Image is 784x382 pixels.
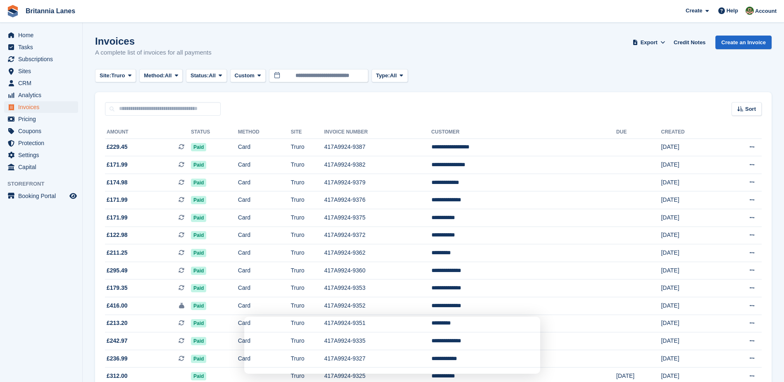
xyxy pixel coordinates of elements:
span: Storefront [7,180,82,188]
button: Site: Truro [95,69,136,83]
iframe: Survey by David from Stora [244,317,540,374]
span: £242.97 [107,337,128,345]
td: [DATE] [661,174,719,191]
a: Britannia Lanes [22,4,79,18]
button: Type: All [372,69,408,83]
button: Custom [230,69,266,83]
span: Capital [18,161,68,173]
td: [DATE] [661,156,719,174]
td: Truro [291,315,324,332]
th: Site [291,126,324,139]
a: menu [4,101,78,113]
a: Credit Notes [670,36,709,49]
span: Paid [191,214,206,222]
button: Method: All [139,69,183,83]
td: [DATE] [661,227,719,244]
span: All [209,72,216,80]
span: Paid [191,249,206,257]
h1: Invoices [95,36,212,47]
td: [DATE] [661,244,719,262]
span: £416.00 [107,301,128,310]
span: £236.99 [107,354,128,363]
span: Paid [191,196,206,204]
span: Type: [376,72,390,80]
span: Status: [191,72,209,80]
a: menu [4,65,78,77]
span: Sites [18,65,68,77]
span: Pricing [18,113,68,125]
td: Truro [291,297,324,315]
span: Paid [191,231,206,239]
th: Method [238,126,291,139]
span: CRM [18,77,68,89]
td: [DATE] [661,297,719,315]
td: 417A9924-9352 [324,297,431,315]
span: Paid [191,302,206,310]
td: Card [238,244,291,262]
span: £295.49 [107,266,128,275]
span: Paid [191,319,206,327]
td: 417A9924-9387 [324,138,431,156]
span: Protection [18,137,68,149]
span: Paid [191,267,206,275]
td: 417A9924-9360 [324,262,431,279]
span: £174.98 [107,178,128,187]
td: [DATE] [661,279,719,297]
span: £171.99 [107,213,128,222]
td: 417A9924-9375 [324,209,431,227]
span: £179.35 [107,284,128,292]
span: £171.99 [107,196,128,204]
span: £213.20 [107,319,128,327]
td: Card [238,227,291,244]
img: stora-icon-8386f47178a22dfd0bd8f6a31ec36ba5ce8667c1dd55bd0f319d3a0aa187defe.svg [7,5,19,17]
span: Paid [191,143,206,151]
a: menu [4,89,78,101]
td: Card [238,332,291,350]
a: menu [4,29,78,41]
td: Truro [291,227,324,244]
span: Site: [100,72,111,80]
td: Card [238,297,291,315]
span: Create [686,7,702,15]
span: Sort [745,105,756,113]
td: Card [238,262,291,279]
span: Paid [191,179,206,187]
td: [DATE] [661,138,719,156]
td: Truro [291,262,324,279]
span: Truro [111,72,125,80]
span: Invoices [18,101,68,113]
span: Booking Portal [18,190,68,202]
span: Coupons [18,125,68,137]
td: 417A9924-9382 [324,156,431,174]
span: All [390,72,397,80]
img: Sam Wooldridge [746,7,754,15]
td: [DATE] [661,332,719,350]
span: Analytics [18,89,68,101]
span: Paid [191,284,206,292]
th: Created [661,126,719,139]
span: Export [641,38,658,47]
span: Home [18,29,68,41]
span: Paid [191,161,206,169]
td: Truro [291,156,324,174]
td: Card [238,191,291,209]
td: Truro [291,244,324,262]
span: £229.45 [107,143,128,151]
span: Settings [18,149,68,161]
th: Amount [105,126,191,139]
th: Status [191,126,238,139]
a: menu [4,53,78,65]
span: £171.99 [107,160,128,169]
p: A complete list of invoices for all payments [95,48,212,57]
td: [DATE] [661,191,719,209]
a: Preview store [68,191,78,201]
td: Card [238,350,291,368]
a: menu [4,113,78,125]
span: Paid [191,337,206,345]
td: Truro [291,138,324,156]
span: Custom [235,72,255,80]
td: 417A9924-9376 [324,191,431,209]
td: Card [238,156,291,174]
span: £211.25 [107,248,128,257]
span: Paid [191,372,206,380]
